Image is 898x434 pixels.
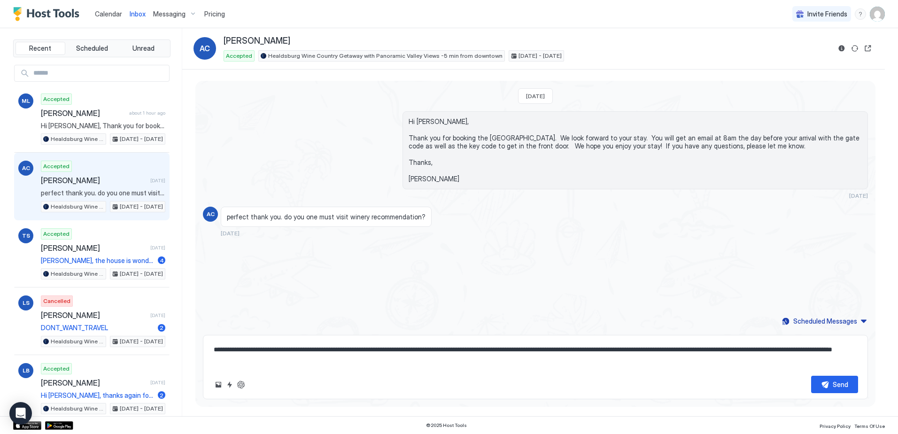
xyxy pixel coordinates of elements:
button: Upload image [213,379,224,390]
button: Sync reservation [849,43,860,54]
span: [DATE] - [DATE] [120,270,163,278]
span: Healdsburg Wine Country Getaway with Panoramic Valley Views -5 min from downtown [51,270,104,278]
span: Healdsburg Wine Country Getaway with Panoramic Valley Views -5 min from downtown [51,202,104,211]
div: Open Intercom Messenger [9,402,32,425]
button: Quick reply [224,379,235,390]
span: [DATE] - [DATE] [120,337,163,346]
span: [PERSON_NAME] [224,36,290,46]
span: [DATE] [849,192,868,199]
span: [PERSON_NAME] [41,310,147,320]
span: Messaging [153,10,186,18]
span: Pricing [204,10,225,18]
span: [DATE] - [DATE] [120,135,163,143]
a: App Store [13,421,41,430]
span: Unread [132,44,155,53]
span: [DATE] [221,230,240,237]
span: AC [207,210,215,218]
button: Scheduled [67,42,117,55]
span: [PERSON_NAME], the house is wonderful! We are settled in in front of the fire :) [41,256,154,265]
span: perfect thank you. do you one must visit winery recommendation? [41,189,165,197]
span: 4 [160,257,164,264]
button: ChatGPT Auto Reply [235,379,247,390]
span: Cancelled [43,297,70,305]
span: [PERSON_NAME] [41,378,147,387]
span: LS [23,299,30,307]
span: Accepted [43,162,70,170]
input: Input Field [30,65,169,81]
span: Inbox [130,10,146,18]
span: [DATE] [150,312,165,318]
span: DONT_WANT_TRAVEL [41,324,154,332]
span: [DATE] [150,245,165,251]
span: [DATE] [150,380,165,386]
span: Invite Friends [807,10,847,18]
div: menu [855,8,866,20]
span: Accepted [43,364,70,373]
span: AC [22,164,30,172]
span: Terms Of Use [854,423,885,429]
div: tab-group [13,39,170,57]
span: [DATE] [150,178,165,184]
span: Recent [29,44,51,53]
span: [PERSON_NAME] [41,243,147,253]
span: Healdsburg Wine Country Getaway with Panoramic Valley Views -5 min from downtown [51,337,104,346]
span: ML [22,97,30,105]
a: Terms Of Use [854,420,885,430]
button: Recent [15,42,65,55]
span: Accepted [43,95,70,103]
button: Unread [118,42,168,55]
a: Privacy Policy [820,420,851,430]
span: AC [200,43,210,54]
span: perfect thank you. do you one must visit winery recommendation? [227,213,426,221]
span: [DATE] - [DATE] [120,404,163,413]
span: [DATE] [526,93,545,100]
a: Host Tools Logo [13,7,84,21]
span: 2 [160,324,163,331]
button: Reservation information [836,43,847,54]
button: Open reservation [862,43,874,54]
span: Hi [PERSON_NAME], Thank you for booking the [GEOGRAPHIC_DATA]. We look forward to your stay. You ... [409,117,862,183]
a: Google Play Store [45,421,73,430]
span: Healdsburg Wine Country Getaway with Panoramic Valley Views -5 min from downtown [51,404,104,413]
span: Privacy Policy [820,423,851,429]
span: © 2025 Host Tools [426,422,467,428]
div: User profile [870,7,885,22]
span: [PERSON_NAME] [41,108,125,118]
div: Scheduled Messages [793,316,857,326]
div: Send [833,380,848,389]
button: Scheduled Messages [781,315,868,327]
span: Scheduled [76,44,108,53]
span: Hi [PERSON_NAME], Thank you for booking the [GEOGRAPHIC_DATA]. We look forward to your stay. You ... [41,122,165,130]
span: TS [22,232,30,240]
span: [DATE] - [DATE] [519,52,562,60]
span: Calendar [95,10,122,18]
a: Calendar [95,9,122,19]
span: Accepted [43,230,70,238]
span: Healdsburg Wine Country Getaway with Panoramic Valley Views -5 min from downtown [51,135,104,143]
span: about 1 hour ago [129,110,165,116]
span: 2 [160,392,163,399]
button: Send [811,376,858,393]
span: Hi [PERSON_NAME], thanks again for a great stay - just submitted review..cheers! [41,391,154,400]
span: Accepted [226,52,252,60]
span: LB [23,366,30,375]
span: [PERSON_NAME] [41,176,147,185]
span: Healdsburg Wine Country Getaway with Panoramic Valley Views -5 min from downtown [268,52,503,60]
span: [DATE] - [DATE] [120,202,163,211]
a: Inbox [130,9,146,19]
